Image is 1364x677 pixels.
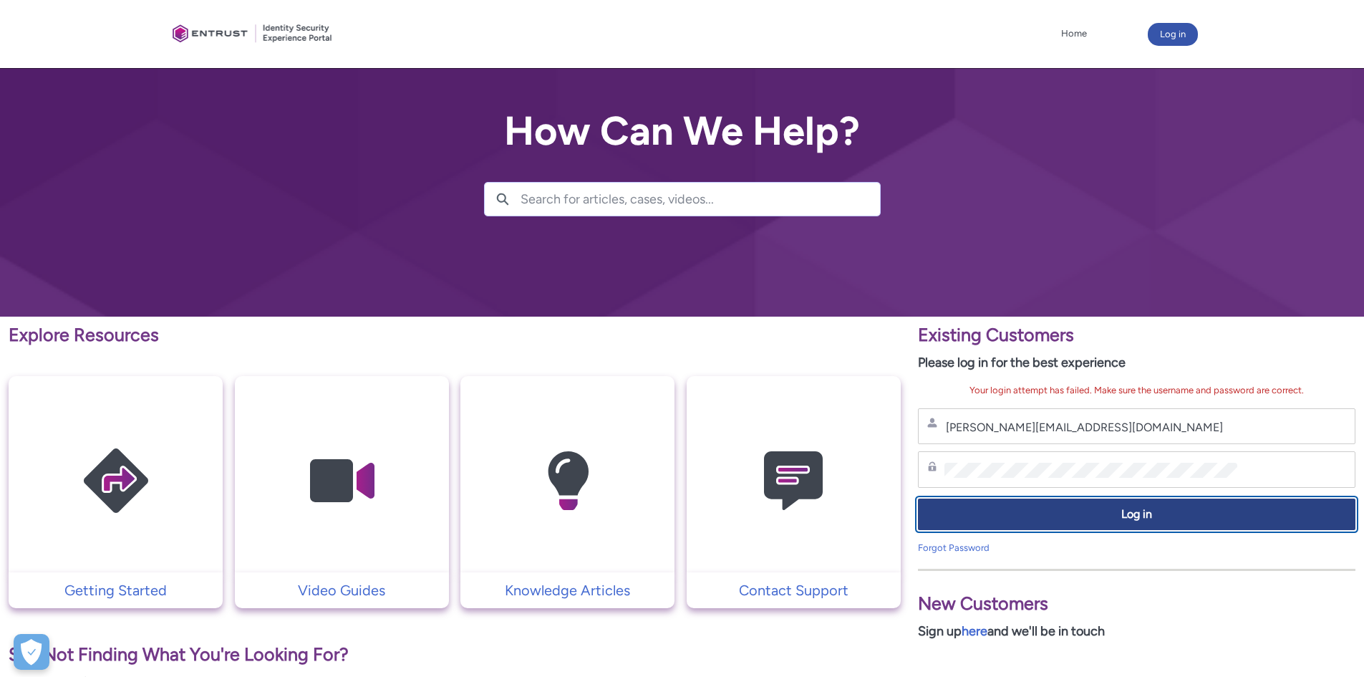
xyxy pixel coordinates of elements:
[484,109,881,153] h2: How Can We Help?
[521,183,880,216] input: Search for articles, cases, videos...
[16,580,216,601] p: Getting Started
[725,404,861,558] img: Contact Support
[48,404,184,558] img: Getting Started
[274,404,410,558] img: Video Guides
[460,580,674,601] a: Knowledge Articles
[918,542,990,553] a: Forgot Password
[927,506,1346,523] span: Log in
[14,634,49,670] button: Open Preferences
[962,623,987,639] a: here
[918,499,1355,531] button: Log in
[687,580,901,601] a: Contact Support
[235,580,449,601] a: Video Guides
[468,580,667,601] p: Knowledge Articles
[500,404,636,558] img: Knowledge Articles
[918,590,1355,618] p: New Customers
[9,322,901,349] p: Explore Resources
[944,420,1237,435] input: Username
[918,622,1355,641] p: Sign up and we'll be in touch
[918,383,1355,398] div: Your login attempt has failed. Make sure the username and password are correct.
[694,580,894,601] p: Contact Support
[14,634,49,670] div: Cookie Preferences
[918,353,1355,373] p: Please log in for the best experience
[242,580,442,601] p: Video Guides
[1148,23,1198,46] button: Log in
[9,641,901,668] p: Still Not Finding What You're Looking For?
[1058,23,1090,44] a: Home
[9,580,223,601] a: Getting Started
[918,322,1355,349] p: Existing Customers
[485,183,521,216] button: Search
